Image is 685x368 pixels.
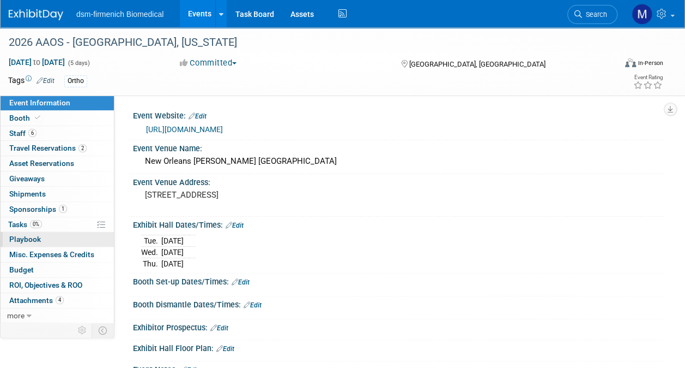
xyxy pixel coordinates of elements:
[161,235,184,247] td: [DATE]
[1,156,114,171] a: Asset Reservations
[146,125,223,134] a: [URL][DOMAIN_NAME]
[226,222,244,229] a: Edit
[176,57,241,69] button: Committed
[232,278,250,286] a: Edit
[56,296,64,304] span: 4
[9,296,64,305] span: Attachments
[1,141,114,156] a: Travel Reservations2
[35,115,40,121] i: Booth reservation complete
[161,247,184,258] td: [DATE]
[9,159,74,168] span: Asset Reservations
[73,323,92,337] td: Personalize Event Tab Strip
[9,129,37,138] span: Staff
[141,247,161,258] td: Wed.
[133,296,663,311] div: Booth Dismantle Dates/Times:
[5,33,607,52] div: 2026 AAOS - [GEOGRAPHIC_DATA], [US_STATE]
[8,57,65,67] span: [DATE] [DATE]
[1,96,114,110] a: Event Information
[210,324,228,332] a: Edit
[9,265,34,274] span: Budget
[8,220,42,229] span: Tasks
[161,258,184,270] td: [DATE]
[9,189,46,198] span: Shipments
[28,129,37,137] span: 6
[189,112,207,120] a: Edit
[141,153,655,170] div: New Orleans [PERSON_NAME] [GEOGRAPHIC_DATA]
[133,174,663,188] div: Event Venue Address:
[1,111,114,126] a: Booth
[78,144,87,152] span: 2
[216,345,234,353] a: Edit
[59,205,67,213] span: 1
[64,75,87,87] div: Ortho
[568,57,663,73] div: Event Format
[1,232,114,247] a: Playbook
[244,301,262,309] a: Edit
[76,10,163,19] span: dsm-firmenich Biomedical
[1,217,114,232] a: Tasks0%
[141,235,161,247] td: Tue.
[625,58,636,67] img: Format-Inperson.png
[638,59,663,67] div: In-Person
[133,217,663,231] div: Exhibit Hall Dates/Times:
[1,202,114,217] a: Sponsorships1
[30,220,42,228] span: 0%
[1,308,114,323] a: more
[9,205,67,213] span: Sponsorships
[632,4,652,25] img: Melanie Davison
[1,187,114,201] a: Shipments
[8,75,54,87] td: Tags
[1,293,114,308] a: Attachments4
[9,281,82,289] span: ROI, Objectives & ROO
[145,190,342,200] pre: [STREET_ADDRESS]
[133,108,663,122] div: Event Website:
[9,235,41,244] span: Playbook
[92,323,114,337] td: Toggle Event Tabs
[1,278,114,293] a: ROI, Objectives & ROO
[409,60,545,68] span: [GEOGRAPHIC_DATA], [GEOGRAPHIC_DATA]
[9,250,94,259] span: Misc. Expenses & Credits
[141,258,161,270] td: Thu.
[1,171,114,186] a: Giveaways
[7,311,25,320] span: more
[633,75,663,80] div: Event Rating
[567,5,617,24] a: Search
[9,114,43,122] span: Booth
[133,319,663,334] div: Exhibitor Prospectus:
[582,10,607,19] span: Search
[133,140,663,154] div: Event Venue Name:
[1,247,114,262] a: Misc. Expenses & Credits
[9,144,87,152] span: Travel Reservations
[9,98,70,107] span: Event Information
[37,77,54,85] a: Edit
[67,60,90,67] span: (5 days)
[133,274,663,288] div: Booth Set-up Dates/Times:
[9,174,45,183] span: Giveaways
[32,58,42,67] span: to
[133,340,663,354] div: Exhibit Hall Floor Plan:
[1,263,114,277] a: Budget
[9,9,63,20] img: ExhibitDay
[1,126,114,141] a: Staff6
